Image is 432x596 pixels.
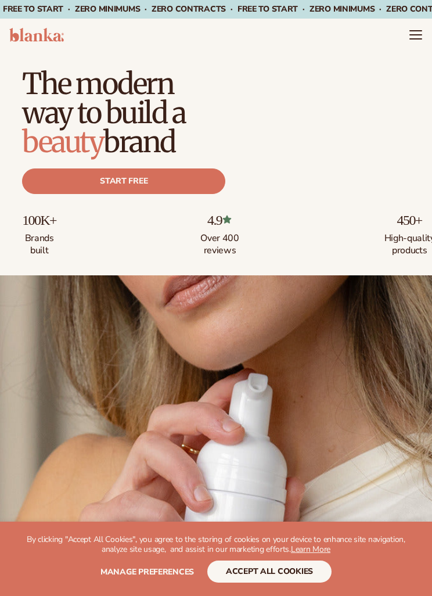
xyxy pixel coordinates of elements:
[194,213,246,228] p: 4.9
[9,28,64,42] img: logo
[23,535,409,555] p: By clicking "Accept All Cookies", you agree to the storing of cookies on your device to enhance s...
[207,561,332,583] button: accept all cookies
[22,168,225,194] a: Start free
[22,124,103,160] span: beauty
[231,3,233,15] span: ·
[22,228,56,257] p: Brands built
[22,213,56,228] p: 100K+
[291,544,330,555] a: Learn More
[100,561,194,583] button: Manage preferences
[409,28,423,42] summary: Menu
[194,228,246,257] p: Over 400 reviews
[3,3,237,15] span: Free to start · ZERO minimums · ZERO contracts
[100,566,194,577] span: Manage preferences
